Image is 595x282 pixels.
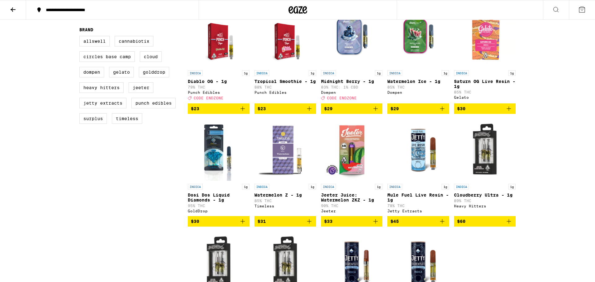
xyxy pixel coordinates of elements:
p: INDICA [387,70,402,76]
a: Open page for Watermelon Z - 1g from Timeless [254,119,316,216]
p: INDICA [188,70,203,76]
span: $29 [390,106,399,111]
span: $33 [324,219,333,224]
p: 88% THC [254,85,316,89]
a: Open page for Saturn OG Live Resin - 1g from Gelato [454,5,516,103]
label: Gelato [109,67,134,77]
p: Midnight Berry - 1g [321,79,383,84]
span: Hi. Need any help? [4,4,45,9]
div: Heavy Hitters [454,204,516,208]
p: 85% THC [454,90,516,94]
p: 1g [309,70,316,76]
img: Dompen - Watermelon Ice - 1g [387,5,449,67]
p: 1g [242,70,249,76]
div: GoldDrop [188,209,249,213]
p: 85% THC [387,85,449,89]
label: Heavy Hitters [79,82,124,93]
button: Add to bag [387,216,449,227]
div: Gelato [454,95,516,99]
a: Open page for Midnight Berry - 1g from Dompen [321,5,383,103]
span: $29 [324,106,333,111]
label: Punch Edibles [131,98,176,108]
p: INDICA [454,70,469,76]
label: Surplus [79,113,107,124]
p: 1g [442,184,449,189]
p: 90% THC [321,204,383,208]
p: 1g [242,184,249,189]
label: Dompen [79,67,104,77]
p: INDICA [254,184,269,189]
p: INDICA [321,70,336,76]
p: 85% THC [254,199,316,203]
p: Mule Fuel Live Resin - 1g [387,193,449,202]
button: Add to bag [454,103,516,114]
p: 1g [375,184,382,189]
a: Open page for Diablo OG - 1g from Punch Edibles [188,5,249,103]
label: Jeeter [129,82,153,93]
span: $45 [390,219,399,224]
span: $23 [191,106,199,111]
span: $23 [258,106,266,111]
button: Add to bag [254,103,316,114]
img: Gelato - Saturn OG Live Resin - 1g [454,5,516,67]
label: Timeless [112,113,142,124]
div: Dompen [387,90,449,94]
p: Cloudberry Ultra - 1g [454,193,516,197]
a: Open page for Watermelon Ice - 1g from Dompen [387,5,449,103]
p: 1g [508,70,516,76]
span: CODE ENDZONE [327,96,357,100]
a: Open page for Cloudberry Ultra - 1g from Heavy Hitters [454,119,516,216]
button: Add to bag [387,103,449,114]
span: $30 [191,219,199,224]
div: Dompen [321,90,383,94]
p: 1g [442,70,449,76]
div: Punch Edibles [254,90,316,94]
p: 78% THC [387,204,449,208]
button: Add to bag [454,216,516,227]
label: Allswell [79,36,110,46]
button: Add to bag [188,103,249,114]
img: Punch Edibles - Diablo OG - 1g [195,5,243,67]
p: 95% THC [188,204,249,208]
button: Add to bag [254,216,316,227]
p: 89% THC [454,199,516,203]
label: Cloud [140,51,162,62]
p: INDICA [387,184,402,189]
img: Dompen - Midnight Berry - 1g [321,5,383,67]
img: Jeeter - Jeeter Juice: Watermelon ZKZ - 1g [321,119,383,181]
label: Circles Base Camp [79,51,135,62]
p: Tropical Smoothie - 1g [254,79,316,84]
p: Dosi Dos Liquid Diamonds - 1g [188,193,249,202]
button: Add to bag [321,216,383,227]
p: Saturn OG Live Resin - 1g [454,79,516,89]
img: Heavy Hitters - Cloudberry Ultra - 1g [454,119,516,181]
legend: Brand [79,27,93,32]
a: Open page for Jeeter Juice: Watermelon ZKZ - 1g from Jeeter [321,119,383,216]
label: Jetty Extracts [79,98,126,108]
img: Punch Edibles - Tropical Smoothie - 1g [261,5,309,67]
p: 83% THC: 1% CBD [321,85,383,89]
label: Cannabiotix [115,36,153,46]
p: Watermelon Ice - 1g [387,79,449,84]
p: 1g [508,184,516,189]
p: 1g [375,70,382,76]
p: Jeeter Juice: Watermelon ZKZ - 1g [321,193,383,202]
p: Watermelon Z - 1g [254,193,316,197]
p: 79% THC [188,85,249,89]
div: Jeeter [321,209,383,213]
a: Open page for Tropical Smoothie - 1g from Punch Edibles [254,5,316,103]
img: Jetty Extracts - Mule Fuel Live Resin - 1g [387,119,449,181]
button: Add to bag [188,216,249,227]
p: INDICA [254,70,269,76]
button: Add to bag [321,103,383,114]
img: Timeless - Watermelon Z - 1g [254,119,316,181]
a: Open page for Dosi Dos Liquid Diamonds - 1g from GoldDrop [188,119,249,216]
p: INDICA [454,184,469,189]
a: Open page for Mule Fuel Live Resin - 1g from Jetty Extracts [387,119,449,216]
p: 1g [309,184,316,189]
p: INDICA [321,184,336,189]
span: $31 [258,219,266,224]
div: Jetty Extracts [387,209,449,213]
span: $30 [457,106,465,111]
p: INDICA [188,184,203,189]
